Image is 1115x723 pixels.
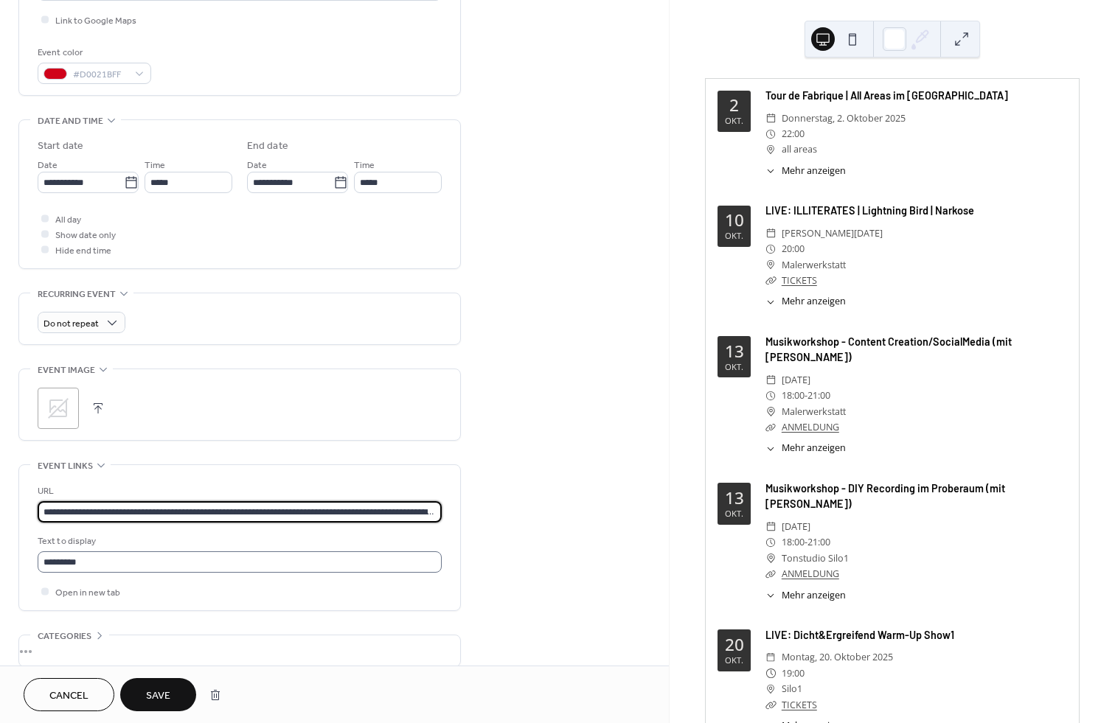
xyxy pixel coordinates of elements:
span: Mehr anzeigen [782,441,846,455]
div: ​ [765,441,776,455]
button: Save [120,678,196,711]
span: Mehr anzeigen [782,295,846,309]
div: 13 [725,343,744,360]
span: Date and time [38,113,103,129]
div: Okt. [725,116,743,125]
div: ​ [765,164,776,178]
div: ••• [19,635,460,666]
button: Cancel [24,678,114,711]
span: Mehr anzeigen [782,589,846,603]
div: ​ [765,589,776,603]
span: Tonstudio Silo1 [782,551,849,566]
div: ​ [765,681,776,696]
span: Save [146,688,170,704]
div: ​ [765,372,776,388]
span: 18:00 [782,388,805,403]
a: TICKETS [782,274,817,287]
div: ​ [765,142,776,157]
span: Link to Google Maps [55,13,136,29]
div: Okt. [725,363,743,371]
span: Date [247,158,267,173]
div: ​ [765,126,776,142]
div: ​ [765,273,776,288]
span: Mehr anzeigen [782,164,846,178]
a: ANMELDUNG [782,567,839,580]
div: Okt. [725,231,743,240]
div: ​ [765,697,776,713]
span: 20:00 [782,241,805,256]
button: ​Mehr anzeigen [765,164,846,178]
button: ​Mehr anzeigen [765,441,846,455]
span: Open in new tab [55,585,120,601]
div: Event color [38,45,148,60]
span: [DATE] [782,519,810,534]
div: 2 [729,97,739,114]
span: #D0021BFF [73,67,128,83]
a: LIVE: Dicht&Ergreifend Warm-Up Show1 [765,629,954,641]
span: 21:00 [807,534,830,550]
span: Malerwerkstatt [782,404,846,419]
a: Musikworkshop - DIY Recording im Proberaum (mit [PERSON_NAME]) [765,482,1005,511]
span: Categories [38,629,91,644]
span: 18:00 [782,534,805,550]
span: Recurring event [38,287,116,302]
span: - [805,534,807,550]
div: ​ [765,534,776,550]
div: Okt. [725,656,743,664]
span: Event links [38,458,93,474]
span: [PERSON_NAME][DATE] [782,226,883,241]
span: 21:00 [807,388,830,403]
span: Do not repeat [44,315,99,332]
div: 10 [725,212,744,229]
div: 13 [725,490,744,507]
span: Show date only [55,228,116,243]
div: ​ [765,551,776,566]
span: [DATE] [782,372,810,388]
div: URL [38,483,439,499]
span: Hide end time [55,243,111,259]
span: Time [145,158,165,173]
a: Musikworkshop - Content Creation/SocialMedia (mit [PERSON_NAME]) [765,335,1012,364]
div: ​ [765,649,776,665]
span: all areas [782,142,817,157]
span: Donnerstag, 2. Oktober 2025 [782,111,906,126]
span: Time [354,158,375,173]
div: Tour de Fabrique | All Areas im [GEOGRAPHIC_DATA] [765,88,1067,104]
span: - [805,388,807,403]
span: Malerwerkstatt [782,257,846,273]
div: ​ [765,404,776,419]
div: ​ [765,666,776,681]
div: ​ [765,226,776,241]
span: Silo1 [782,681,802,696]
div: 20 [725,637,744,654]
button: ​Mehr anzeigen [765,589,846,603]
span: Cancel [49,688,88,704]
div: Okt. [725,509,743,517]
div: ​ [765,566,776,581]
span: All day [55,212,81,228]
div: End date [247,139,288,154]
a: TICKETS [782,699,817,711]
a: ANMELDUNG [782,421,839,433]
span: Date [38,158,58,173]
div: ​ [765,111,776,126]
div: ​ [765,295,776,309]
div: ​ [765,419,776,435]
div: Start date [38,139,83,154]
div: ​ [765,388,776,403]
div: ​ [765,519,776,534]
div: ​ [765,257,776,273]
span: 22:00 [782,126,805,142]
span: Event image [38,363,95,378]
span: 19:00 [782,666,805,681]
button: ​Mehr anzeigen [765,295,846,309]
a: LIVE: ILLITERATES | Lightning Bird | Narkose [765,204,974,217]
div: ; [38,388,79,429]
span: Montag, 20. Oktober 2025 [782,649,893,665]
div: Text to display [38,534,439,549]
div: ​ [765,241,776,256]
